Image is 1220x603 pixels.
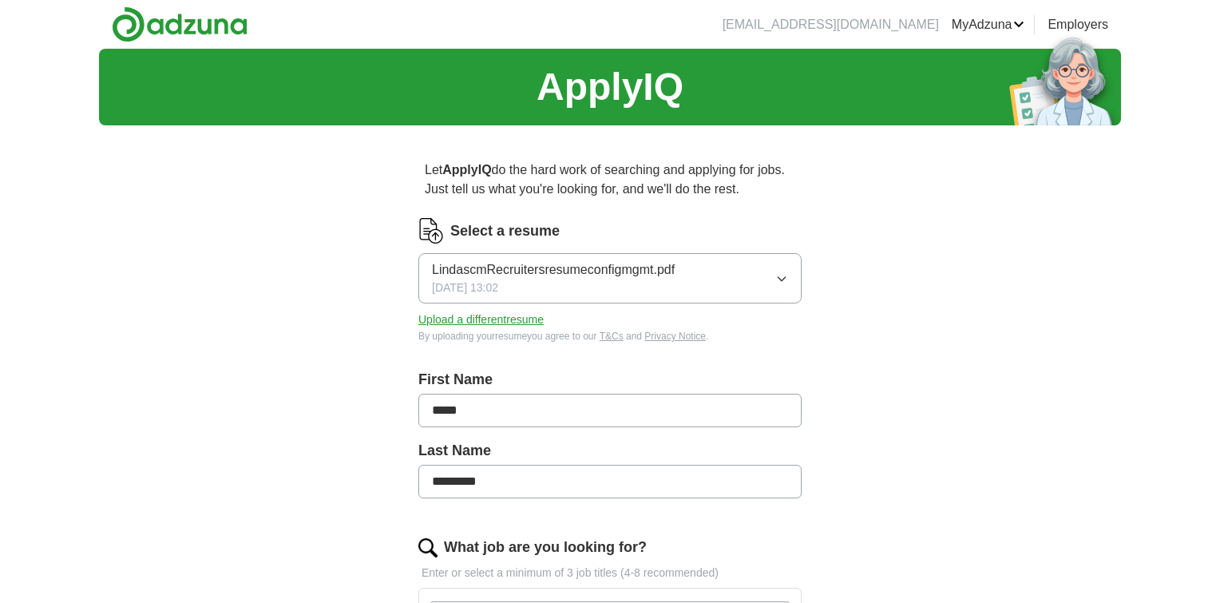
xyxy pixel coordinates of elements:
[418,154,802,205] p: Let do the hard work of searching and applying for jobs. Just tell us what you're looking for, an...
[537,58,683,116] h1: ApplyIQ
[418,218,444,244] img: CV Icon
[432,260,675,280] span: LindascmRecruitersresumeconfigmgmt.pdf
[418,329,802,343] div: By uploading your resume you agree to our and .
[723,15,939,34] li: [EMAIL_ADDRESS][DOMAIN_NAME]
[418,311,544,328] button: Upload a differentresume
[418,565,802,581] p: Enter or select a minimum of 3 job titles (4-8 recommended)
[444,537,647,558] label: What job are you looking for?
[112,6,248,42] img: Adzuna logo
[418,538,438,557] img: search.png
[442,163,491,177] strong: ApplyIQ
[418,369,802,391] label: First Name
[952,15,1025,34] a: MyAdzuna
[600,331,624,342] a: T&Cs
[1048,15,1108,34] a: Employers
[644,331,706,342] a: Privacy Notice
[432,280,498,296] span: [DATE] 13:02
[450,220,560,242] label: Select a resume
[418,253,802,303] button: LindascmRecruitersresumeconfigmgmt.pdf[DATE] 13:02
[418,440,802,462] label: Last Name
